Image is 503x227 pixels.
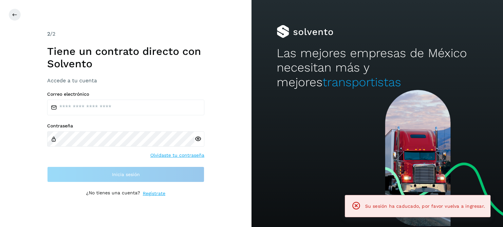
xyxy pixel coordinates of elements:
[277,46,478,89] h2: Las mejores empresas de México necesitan más y mejores
[323,75,401,89] span: transportistas
[47,45,204,70] h1: Tiene un contrato directo con Solvento
[112,172,140,177] span: Inicia sesión
[47,30,204,38] div: /2
[86,190,140,197] p: ¿No tienes una cuenta?
[150,152,204,159] a: Olvidaste tu contraseña
[47,31,50,37] span: 2
[47,91,204,97] label: Correo electrónico
[365,203,485,209] span: Su sesión ha caducado, por favor vuelva a ingresar.
[47,167,204,182] button: Inicia sesión
[143,190,165,197] a: Regístrate
[47,77,204,84] h3: Accede a tu cuenta
[47,123,204,129] label: Contraseña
